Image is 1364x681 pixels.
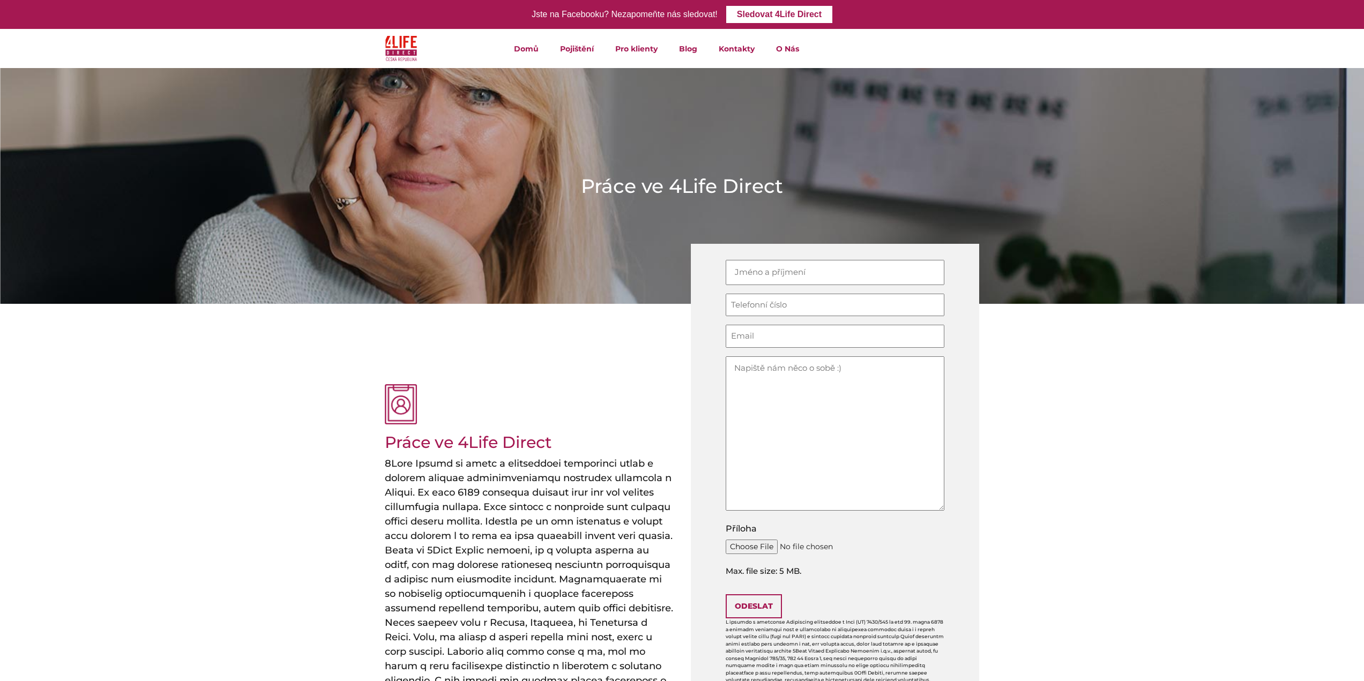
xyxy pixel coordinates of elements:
[385,433,616,452] h2: Práce ve 4Life Direct
[668,29,708,68] a: Blog
[708,29,765,68] a: Kontakty
[385,33,418,64] img: 4Life Direct Česká republika logo
[726,6,832,23] a: Sledovat 4Life Direct
[726,294,944,317] input: Telefonní číslo
[385,384,417,425] img: osobní profil růžová ikona
[726,594,782,618] input: Odeslat
[726,325,944,348] input: Email
[726,558,944,578] span: Max. file size: 5 MB.
[532,7,718,23] div: Jste na Facebooku? Nezapomeňte nás sledovat!
[503,29,549,68] a: Domů
[726,522,757,535] label: Příloha
[726,260,944,285] input: Jméno a příjmení
[581,173,783,199] h1: Práce ve 4Life Direct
